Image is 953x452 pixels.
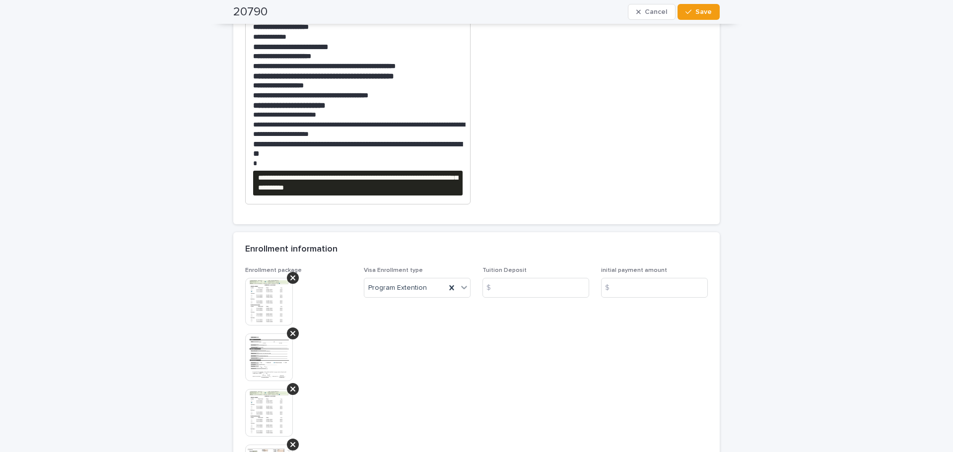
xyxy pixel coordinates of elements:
[233,5,268,19] h2: 20790
[628,4,676,20] button: Cancel
[601,267,667,273] span: initial payment amount
[695,8,712,15] span: Save
[245,244,338,255] h2: Enrollment information
[364,267,423,273] span: Visa Enrollment type
[678,4,720,20] button: Save
[601,278,621,298] div: $
[482,267,527,273] span: Tuition Deposit
[482,278,502,298] div: $
[245,267,302,273] span: Enrollment package
[645,8,667,15] span: Cancel
[368,283,427,293] span: Program Extention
